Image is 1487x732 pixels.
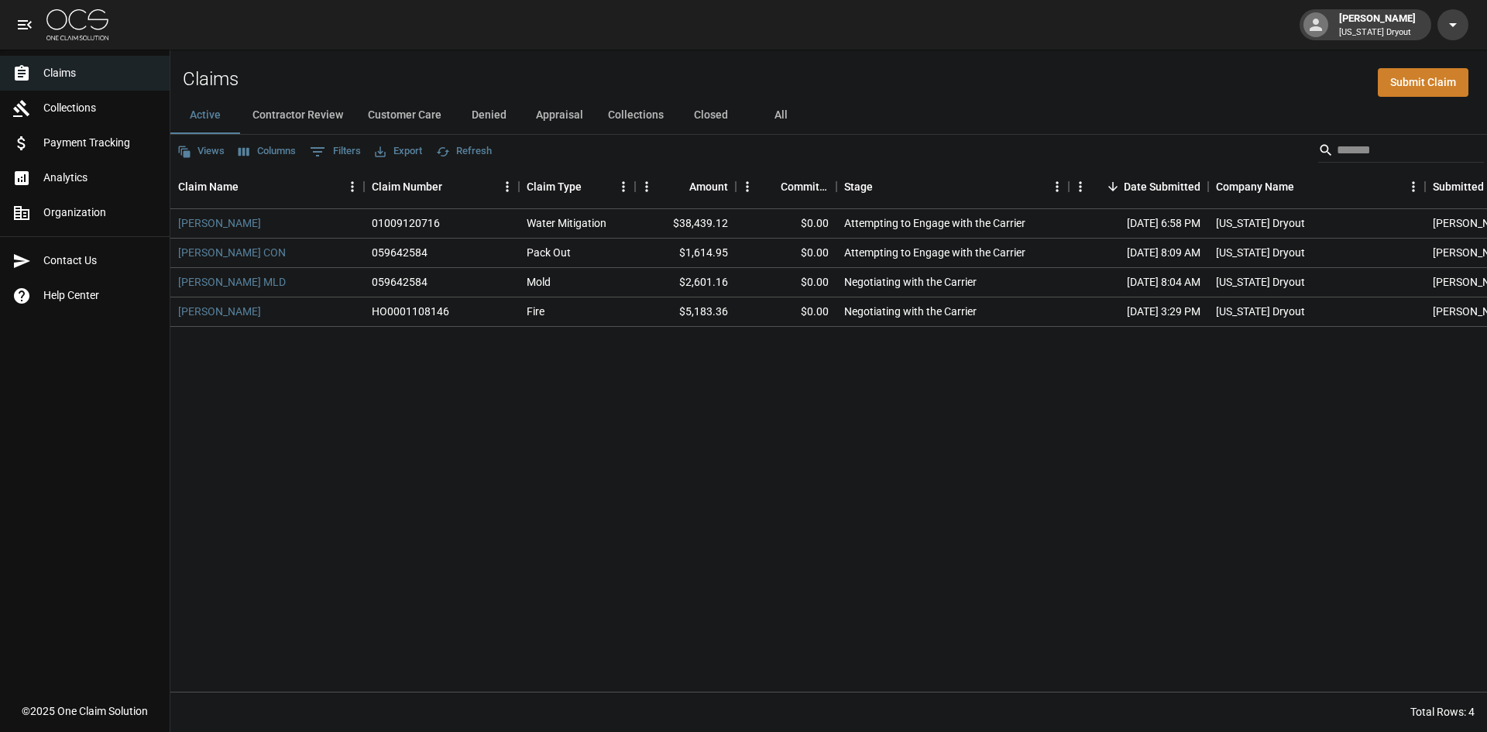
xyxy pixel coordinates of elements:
[746,97,816,134] button: All
[364,165,519,208] div: Claim Number
[736,297,836,327] div: $0.00
[596,97,676,134] button: Collections
[612,175,635,198] button: Menu
[1046,175,1069,198] button: Menu
[454,97,524,134] button: Denied
[519,165,635,208] div: Claim Type
[170,97,1487,134] div: dynamic tabs
[1339,26,1416,40] p: [US_STATE] Dryout
[9,9,40,40] button: open drawer
[635,239,736,268] div: $1,614.95
[432,139,496,163] button: Refresh
[240,97,355,134] button: Contractor Review
[43,204,157,221] span: Organization
[524,97,596,134] button: Appraisal
[736,209,836,239] div: $0.00
[635,209,736,239] div: $38,439.12
[527,165,582,208] div: Claim Type
[43,65,157,81] span: Claims
[873,176,895,198] button: Sort
[43,253,157,269] span: Contact Us
[527,304,544,319] div: Fire
[178,304,261,319] a: [PERSON_NAME]
[1069,175,1092,198] button: Menu
[759,176,781,198] button: Sort
[173,139,228,163] button: Views
[736,175,759,198] button: Menu
[1402,175,1425,198] button: Menu
[341,175,364,198] button: Menu
[183,68,239,91] h2: Claims
[43,170,157,186] span: Analytics
[527,245,571,260] div: Pack Out
[43,100,157,116] span: Collections
[43,135,157,151] span: Payment Tracking
[372,304,449,319] div: HO0001108146
[178,165,239,208] div: Claim Name
[1318,138,1484,166] div: Search
[239,176,260,198] button: Sort
[178,215,261,231] a: [PERSON_NAME]
[1216,215,1305,231] div: Arizona Dryout
[1069,297,1208,327] div: [DATE] 3:29 PM
[781,165,829,208] div: Committed Amount
[844,304,977,319] div: Negotiating with the Carrier
[1216,245,1305,260] div: Arizona Dryout
[1124,165,1200,208] div: Date Submitted
[689,165,728,208] div: Amount
[43,287,157,304] span: Help Center
[1216,165,1294,208] div: Company Name
[635,297,736,327] div: $5,183.36
[178,274,286,290] a: [PERSON_NAME] MLD
[844,165,873,208] div: Stage
[1333,11,1422,39] div: [PERSON_NAME]
[1216,274,1305,290] div: Arizona Dryout
[355,97,454,134] button: Customer Care
[1102,176,1124,198] button: Sort
[496,175,519,198] button: Menu
[844,274,977,290] div: Negotiating with the Carrier
[668,176,689,198] button: Sort
[1216,304,1305,319] div: Arizona Dryout
[46,9,108,40] img: ocs-logo-white-transparent.png
[371,139,426,163] button: Export
[372,165,442,208] div: Claim Number
[170,97,240,134] button: Active
[844,215,1025,231] div: Attempting to Engage with the Carrier
[527,274,551,290] div: Mold
[442,176,464,198] button: Sort
[1069,209,1208,239] div: [DATE] 6:58 PM
[676,97,746,134] button: Closed
[582,176,603,198] button: Sort
[836,165,1069,208] div: Stage
[527,215,606,231] div: Water Mitigation
[736,268,836,297] div: $0.00
[372,245,428,260] div: 059642584
[1294,176,1316,198] button: Sort
[736,165,836,208] div: Committed Amount
[635,165,736,208] div: Amount
[170,165,364,208] div: Claim Name
[1069,268,1208,297] div: [DATE] 8:04 AM
[736,239,836,268] div: $0.00
[1410,704,1475,720] div: Total Rows: 4
[372,215,440,231] div: 01009120716
[372,274,428,290] div: 059642584
[1069,239,1208,268] div: [DATE] 8:09 AM
[844,245,1025,260] div: Attempting to Engage with the Carrier
[235,139,300,163] button: Select columns
[178,245,286,260] a: [PERSON_NAME] CON
[1378,68,1468,97] a: Submit Claim
[306,139,365,164] button: Show filters
[635,175,658,198] button: Menu
[22,703,148,719] div: © 2025 One Claim Solution
[1208,165,1425,208] div: Company Name
[635,268,736,297] div: $2,601.16
[1069,165,1208,208] div: Date Submitted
